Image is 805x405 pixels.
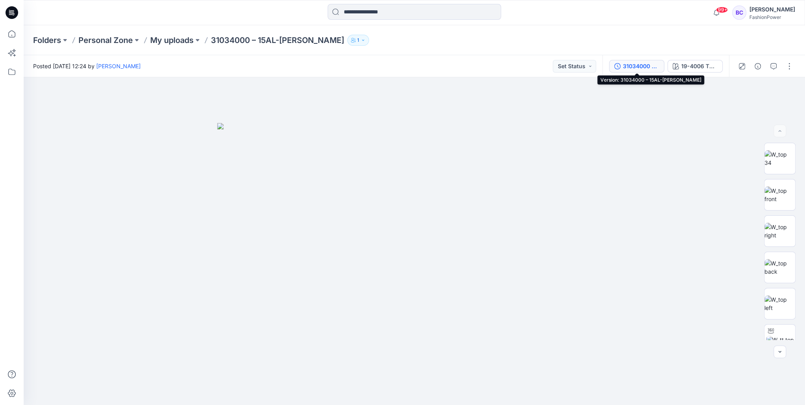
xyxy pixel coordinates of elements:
span: 99+ [716,7,728,13]
div: 19-4006 TPG Caviar [681,62,717,71]
a: My uploads [150,35,194,46]
img: W_top back [764,259,795,276]
span: Posted [DATE] 12:24 by [33,62,141,70]
img: W_top right [764,223,795,239]
img: W_top front [764,187,795,203]
img: W_tt top [766,336,794,344]
div: [PERSON_NAME] [749,5,795,14]
p: 1 [357,36,359,45]
a: [PERSON_NAME] [96,63,141,69]
a: Folders [33,35,61,46]
button: 19-4006 TPG Caviar [667,60,723,73]
div: BC [732,6,746,20]
button: Details [751,60,764,73]
img: W_top left [764,295,795,312]
a: Personal Zone [78,35,133,46]
div: FashionPower [749,14,795,20]
button: 31034000 – 15AL-[PERSON_NAME] [609,60,664,73]
div: 31034000 – 15AL-Molly [623,62,659,71]
button: 1 [347,35,369,46]
img: W_top 34 [764,150,795,167]
p: 31034000 – 15AL-[PERSON_NAME] [211,35,344,46]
